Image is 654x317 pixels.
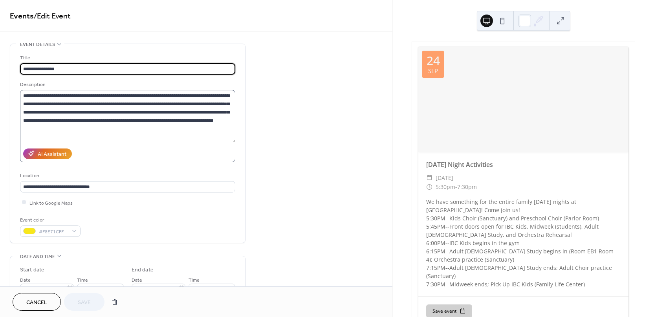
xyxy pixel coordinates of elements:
[20,216,79,224] div: Event color
[132,276,142,284] span: Date
[26,299,47,307] span: Cancel
[77,276,88,284] span: Time
[428,68,438,74] div: Sep
[20,253,55,261] span: Date and time
[455,182,457,192] span: -
[189,276,200,284] span: Time
[20,40,55,49] span: Event details
[426,173,432,183] div: ​
[34,9,71,24] span: / Edit Event
[10,9,34,24] a: Events
[20,276,31,284] span: Date
[23,148,72,159] button: AI Assistant
[427,55,440,66] div: 24
[20,172,234,180] div: Location
[426,182,432,192] div: ​
[20,54,234,62] div: Title
[39,227,68,236] span: #F8E71CFF
[436,182,455,192] span: 5:30pm
[20,81,234,89] div: Description
[132,266,154,274] div: End date
[457,182,477,192] span: 7:30pm
[418,198,628,288] div: We have something for the entire family [DATE] nights at [GEOGRAPHIC_DATA]! Come join us! 5:30PM-...
[20,266,44,274] div: Start date
[38,150,66,158] div: AI Assistant
[13,293,61,311] button: Cancel
[418,160,628,169] div: [DATE] Night Activities
[436,173,453,183] span: [DATE]
[29,199,73,207] span: Link to Google Maps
